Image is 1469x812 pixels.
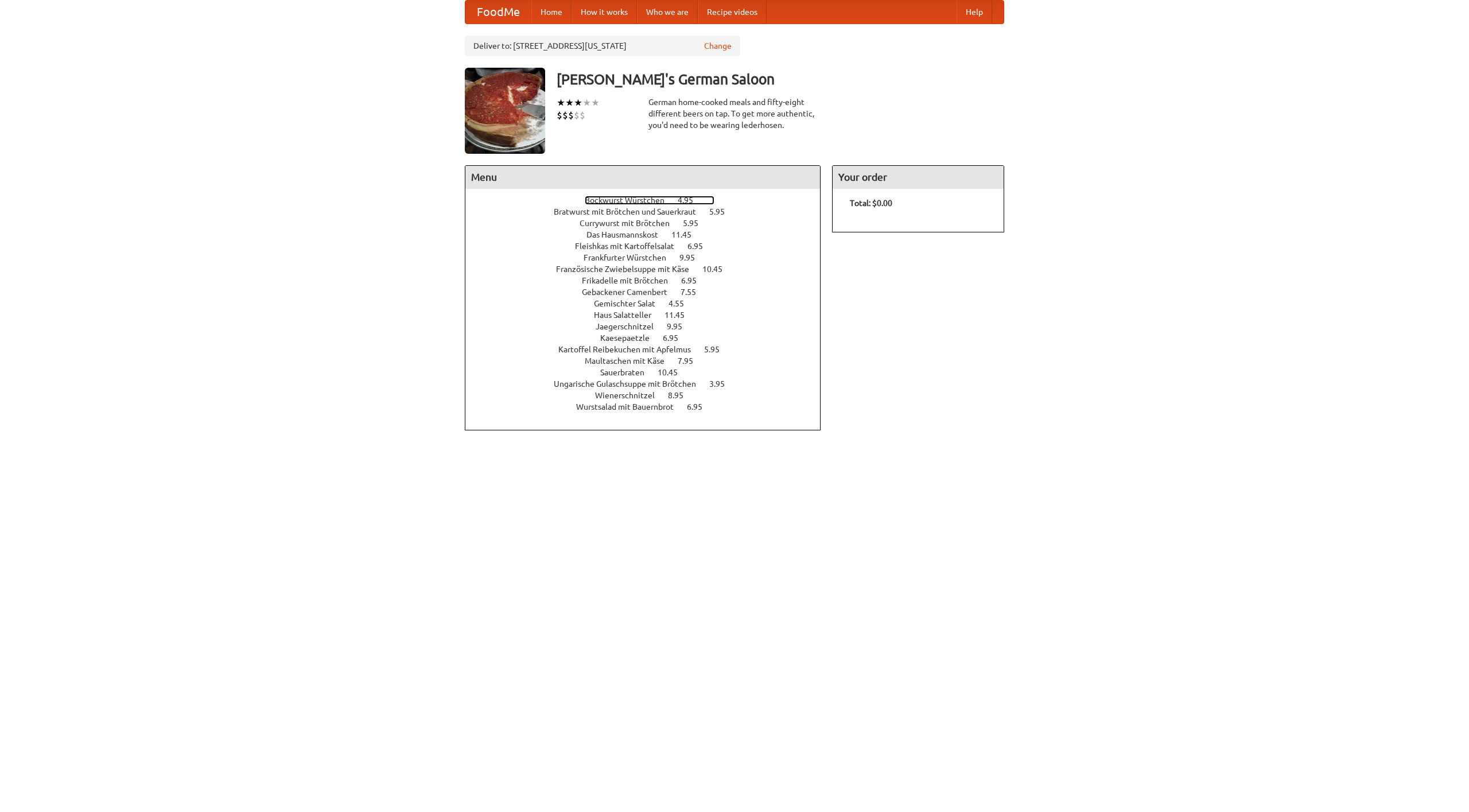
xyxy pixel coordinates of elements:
[576,402,724,411] a: Wurstsalad mit Bauernbrot 6.95
[582,287,679,297] span: Gebackener Camenbert
[586,230,713,239] a: Das Hausmannskost 11.45
[575,242,724,251] a: Fleishkas mit Kartoffelsalat 6.95
[574,96,582,109] li: ★
[554,207,746,216] a: Bratwurst mit Brötchen und Sauerkraut 5.95
[584,253,678,262] span: Frankfurter Würstchen
[681,287,708,297] span: 7.55
[585,356,676,366] span: Maultaschen mit Käse
[554,207,708,216] span: Bratwurst mit Brötchen und Sauerkraut
[465,36,740,56] div: Deliver to: [STREET_ADDRESS][US_STATE]
[600,333,699,343] a: Kaesepaetzle 6.95
[586,230,670,239] span: Das Hausmannskost
[678,356,705,366] span: 7.95
[556,265,701,274] span: Französische Zwiebelsuppe mit Käse
[596,322,665,331] span: Jaegerschnitzel
[704,40,732,52] a: Change
[594,299,667,308] span: Gemischter Salat
[556,265,744,274] a: Französische Zwiebelsuppe mit Käse 10.45
[582,276,679,285] span: Frikadelle mit Brötchen
[600,368,699,377] a: Sauerbraten 10.45
[584,253,716,262] a: Frankfurter Würstchen 9.95
[574,109,580,122] li: $
[600,333,661,343] span: Kaesepaetzle
[575,242,686,251] span: Fleishkas mit Kartoffelsalat
[668,391,695,400] span: 8.95
[465,166,820,189] h4: Menu
[681,276,708,285] span: 6.95
[709,207,736,216] span: 5.95
[554,379,746,388] a: Ungarische Gulaschsuppe mit Brötchen 3.95
[600,368,656,377] span: Sauerbraten
[580,219,681,228] span: Currywurst mit Brötchen
[557,96,565,109] li: ★
[582,276,718,285] a: Frikadelle mit Brötchen 6.95
[576,402,685,411] span: Wurstsalad mit Bauernbrot
[558,345,702,354] span: Kartoffel Reibekuchen mit Apfelmus
[663,333,690,343] span: 6.95
[678,196,705,205] span: 4.95
[833,166,1004,189] h4: Your order
[554,379,708,388] span: Ungarische Gulaschsuppe mit Brötchen
[658,368,689,377] span: 10.45
[687,402,714,411] span: 6.95
[585,356,714,366] a: Maultaschen mit Käse 7.95
[580,219,720,228] a: Currywurst mit Brötchen 5.95
[585,196,714,205] a: Bockwurst Würstchen 4.95
[664,310,696,320] span: 11.45
[698,1,767,24] a: Recipe videos
[568,109,574,122] li: $
[465,1,531,24] a: FoodMe
[582,96,591,109] li: ★
[669,299,695,308] span: 4.55
[683,219,710,228] span: 5.95
[637,1,698,24] a: Who we are
[531,1,572,24] a: Home
[562,109,568,122] li: $
[595,391,666,400] span: Wienerschnitzel
[671,230,703,239] span: 11.45
[667,322,694,331] span: 9.95
[594,310,663,320] span: Haus Salatteller
[850,199,892,208] b: Total: $0.00
[679,253,706,262] span: 9.95
[557,68,1004,91] h3: [PERSON_NAME]'s German Saloon
[572,1,637,24] a: How it works
[704,345,731,354] span: 5.95
[709,379,736,388] span: 3.95
[465,68,545,154] img: angular.jpg
[595,391,705,400] a: Wienerschnitzel 8.95
[687,242,714,251] span: 6.95
[591,96,600,109] li: ★
[594,299,705,308] a: Gemischter Salat 4.55
[596,322,704,331] a: Jaegerschnitzel 9.95
[957,1,992,24] a: Help
[558,345,741,354] a: Kartoffel Reibekuchen mit Apfelmus 5.95
[585,196,676,205] span: Bockwurst Würstchen
[580,109,585,122] li: $
[594,310,706,320] a: Haus Salatteller 11.45
[565,96,574,109] li: ★
[648,96,821,131] div: German home-cooked meals and fifty-eight different beers on tap. To get more authentic, you'd nee...
[702,265,734,274] span: 10.45
[582,287,717,297] a: Gebackener Camenbert 7.55
[557,109,562,122] li: $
